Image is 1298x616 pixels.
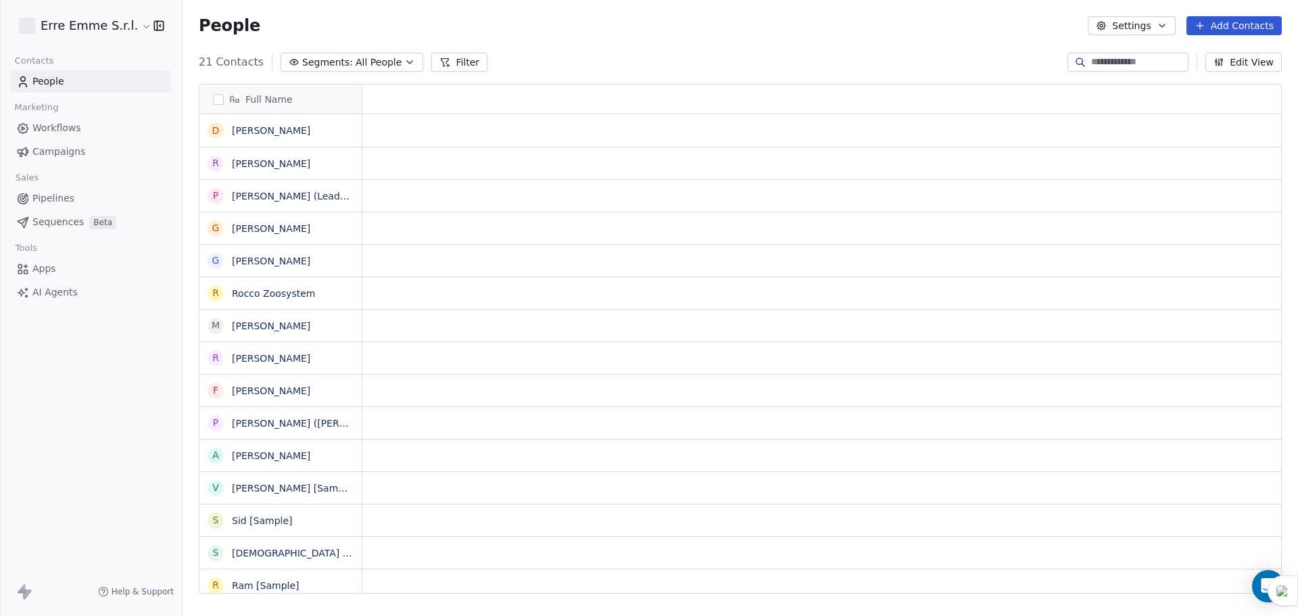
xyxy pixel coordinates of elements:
[11,70,171,93] a: People
[32,262,56,276] span: Apps
[232,191,375,202] a: [PERSON_NAME] (LeaderTech)
[431,53,487,72] button: Filter
[112,586,174,597] span: Help & Support
[232,418,499,429] a: [PERSON_NAME] ([PERSON_NAME] del [PERSON_NAME])
[212,254,220,268] div: G
[199,54,264,70] span: 21 Contacts
[302,55,353,70] span: Segments:
[232,223,310,234] a: [PERSON_NAME]
[32,285,78,300] span: AI Agents
[32,74,64,89] span: People
[32,145,85,159] span: Campaigns
[41,17,138,34] span: Erre Emme S.r.l.
[356,55,402,70] span: All People
[32,215,84,229] span: Sequences
[11,141,171,163] a: Campaigns
[232,288,315,299] a: Rocco Zoosystem
[213,416,218,430] div: P
[199,114,362,594] div: grid
[212,124,220,138] div: D
[11,258,171,280] a: Apps
[232,256,310,266] a: [PERSON_NAME]
[1205,53,1282,72] button: Edit View
[16,14,144,37] button: Erre Emme S.r.l.
[98,586,174,597] a: Help & Support
[9,97,64,118] span: Marketing
[11,281,171,304] a: AI Agents
[212,448,219,463] div: A
[213,189,218,203] div: P
[11,187,171,210] a: Pipelines
[9,238,43,258] span: Tools
[212,286,219,300] div: R
[212,156,219,170] div: R
[212,578,219,592] div: R
[9,51,59,71] span: Contacts
[232,321,310,331] a: [PERSON_NAME]
[199,16,260,36] span: People
[245,93,293,106] span: Full Name
[32,191,74,206] span: Pipelines
[213,383,218,398] div: F
[89,216,116,229] span: Beta
[232,580,299,591] a: Ram [Sample]
[32,121,81,135] span: Workflows
[212,481,219,495] div: V
[213,546,219,560] div: S
[11,211,171,233] a: SequencesBeta
[199,85,362,114] div: Full Name
[212,221,220,235] div: G
[212,351,219,365] div: R
[232,158,310,169] a: [PERSON_NAME]
[232,353,310,364] a: [PERSON_NAME]
[1186,16,1282,35] button: Add Contacts
[232,515,293,526] a: Sid [Sample]
[232,483,356,494] a: [PERSON_NAME] [Sample]
[213,513,219,527] div: S
[232,548,385,559] a: [DEMOGRAPHIC_DATA] [Sample]
[212,318,220,333] div: M
[11,117,171,139] a: Workflows
[1252,570,1284,602] div: Open Intercom Messenger
[1088,16,1175,35] button: Settings
[232,125,310,136] a: [PERSON_NAME]
[9,168,45,188] span: Sales
[232,450,310,461] a: [PERSON_NAME]
[232,385,310,396] a: [PERSON_NAME]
